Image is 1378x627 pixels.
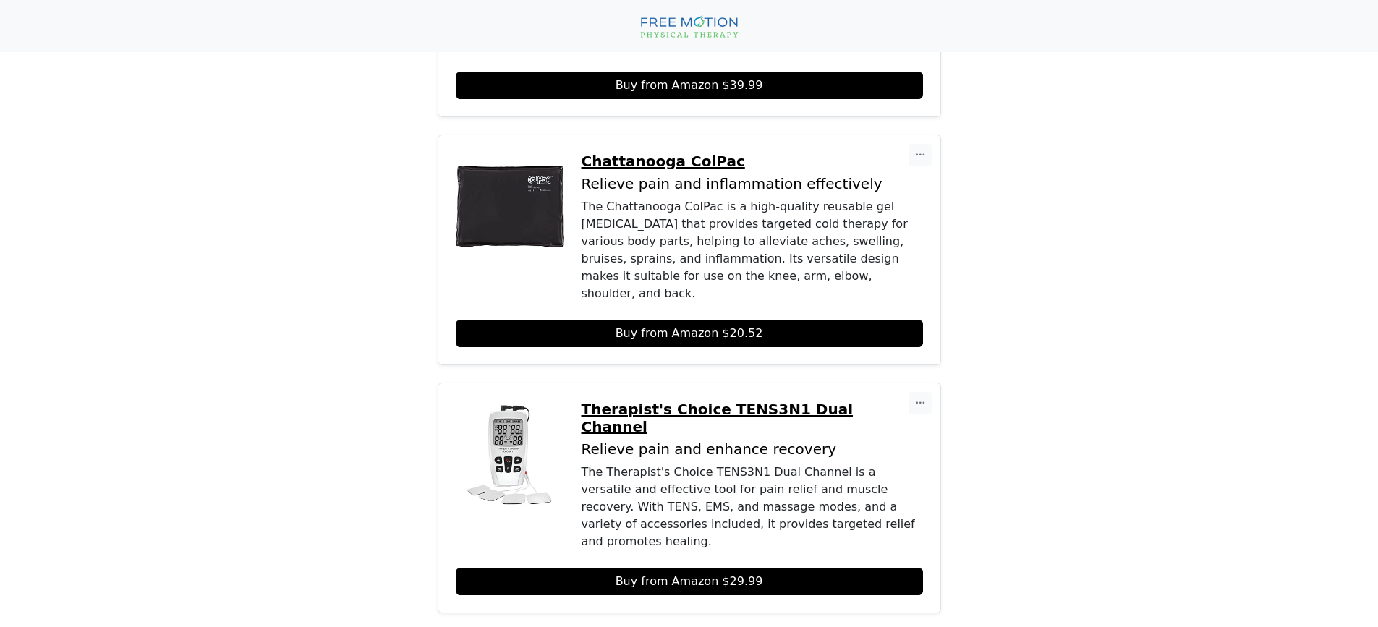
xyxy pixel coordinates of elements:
[582,198,923,302] div: The Chattanooga ColPac is a high-quality reusable gel [MEDICAL_DATA] that provides targeted cold ...
[582,464,923,550] div: The Therapist's Choice TENS3N1 Dual Channel is a versatile and effective tool for pain relief and...
[456,568,923,595] a: Buy from Amazon $29.99
[456,153,564,261] img: Chattanooga ColPac
[582,441,923,458] p: Relieve pain and enhance recovery
[456,320,923,347] a: Buy from Amazon $20.52
[639,14,739,39] img: Free Motion Physical Therapy
[582,176,923,192] p: Relieve pain and inflammation effectively
[456,72,923,99] a: Buy from Amazon $39.99
[456,401,564,509] img: Therapist's Choice TENS3N1 Dual Channel
[582,401,923,435] a: Therapist's Choice TENS3N1 Dual Channel
[582,153,923,170] a: Chattanooga ColPac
